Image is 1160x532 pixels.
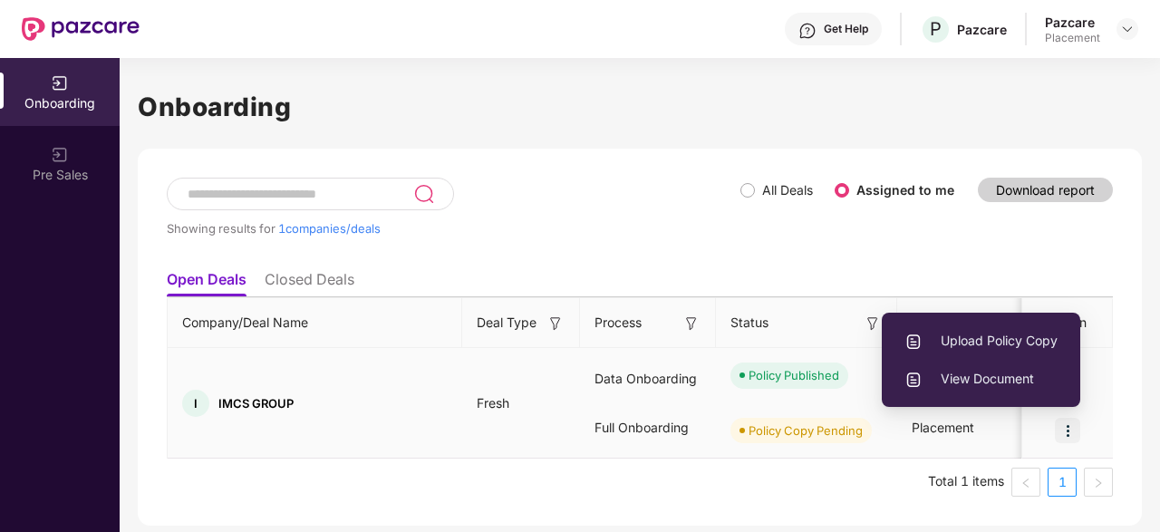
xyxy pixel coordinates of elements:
[138,87,1142,127] h1: Onboarding
[278,221,381,236] span: 1 companies/deals
[904,331,1058,351] span: Upload Policy Copy
[462,395,524,411] span: Fresh
[1045,31,1100,45] div: Placement
[1011,468,1040,497] li: Previous Page
[730,313,768,333] span: Status
[477,313,536,333] span: Deal Type
[218,396,294,411] span: IMCS GROUP
[167,270,246,296] li: Open Deals
[546,314,565,333] img: svg+xml;base64,PHN2ZyB3aWR0aD0iMTYiIGhlaWdodD0iMTYiIHZpZXdCb3g9IjAgMCAxNiAxNiIgZmlsbD0ibm9uZSIgeG...
[1084,468,1113,497] button: right
[1045,14,1100,31] div: Pazcare
[912,420,974,435] span: Placement
[928,468,1004,497] li: Total 1 items
[580,354,716,403] div: Data Onboarding
[413,183,434,205] img: svg+xml;base64,PHN2ZyB3aWR0aD0iMjQiIGhlaWdodD0iMjUiIHZpZXdCb3g9IjAgMCAyNCAyNSIgZmlsbD0ibm9uZSIgeG...
[182,390,209,417] div: I
[1084,468,1113,497] li: Next Page
[168,298,462,348] th: Company/Deal Name
[1022,298,1113,348] th: Action
[22,17,140,41] img: New Pazcare Logo
[856,182,954,198] label: Assigned to me
[580,403,716,452] div: Full Onboarding
[904,369,1058,389] span: View Document
[824,22,868,36] div: Get Help
[957,21,1007,38] div: Pazcare
[904,333,923,351] img: svg+xml;base64,PHN2ZyBpZD0iVXBsb2FkX0xvZ3MiIGRhdGEtbmFtZT0iVXBsb2FkIExvZ3MiIHhtbG5zPSJodHRwOi8vd3...
[1048,468,1077,497] li: 1
[978,178,1113,202] button: Download report
[1055,418,1080,443] img: icon
[265,270,354,296] li: Closed Deals
[1020,478,1031,488] span: left
[1093,478,1104,488] span: right
[1049,469,1076,496] a: 1
[1120,22,1135,36] img: svg+xml;base64,PHN2ZyBpZD0iRHJvcGRvd24tMzJ4MzIiIHhtbG5zPSJodHRwOi8vd3d3LnczLm9yZy8yMDAwL3N2ZyIgd2...
[864,314,882,333] img: svg+xml;base64,PHN2ZyB3aWR0aD0iMTYiIGhlaWdodD0iMTYiIHZpZXdCb3g9IjAgMCAxNiAxNiIgZmlsbD0ibm9uZSIgeG...
[594,313,642,333] span: Process
[51,146,69,164] img: svg+xml;base64,PHN2ZyB3aWR0aD0iMjAiIGhlaWdodD0iMjAiIHZpZXdCb3g9IjAgMCAyMCAyMCIgZmlsbD0ibm9uZSIgeG...
[904,371,923,389] img: svg+xml;base64,PHN2ZyBpZD0iVXBsb2FkX0xvZ3MiIGRhdGEtbmFtZT0iVXBsb2FkIExvZ3MiIHhtbG5zPSJodHRwOi8vd3...
[930,18,942,40] span: P
[51,74,69,92] img: svg+xml;base64,PHN2ZyB3aWR0aD0iMjAiIGhlaWdodD0iMjAiIHZpZXdCb3g9IjAgMCAyMCAyMCIgZmlsbD0ibm9uZSIgeG...
[749,366,839,384] div: Policy Published
[749,421,863,440] div: Policy Copy Pending
[798,22,817,40] img: svg+xml;base64,PHN2ZyBpZD0iSGVscC0zMngzMiIgeG1sbnM9Imh0dHA6Ly93d3cudzMub3JnLzIwMDAvc3ZnIiB3aWR0aD...
[1011,468,1040,497] button: left
[682,314,701,333] img: svg+xml;base64,PHN2ZyB3aWR0aD0iMTYiIGhlaWdodD0iMTYiIHZpZXdCb3g9IjAgMCAxNiAxNiIgZmlsbD0ibm9uZSIgeG...
[167,221,740,236] div: Showing results for
[762,182,813,198] label: All Deals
